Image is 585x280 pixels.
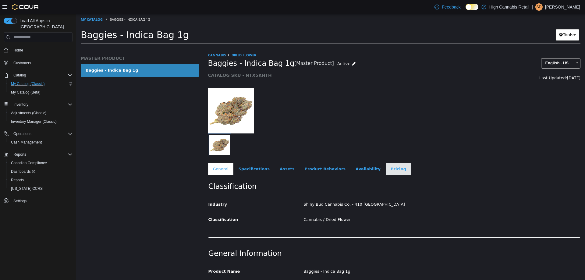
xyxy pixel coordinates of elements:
span: [DATE] [491,62,504,66]
a: Active [258,44,283,55]
a: Inventory Manager (Classic) [9,118,59,125]
h2: Classification [132,168,504,177]
a: English - US [465,44,504,55]
p: High Cannabis Retail [489,3,530,11]
a: Canadian Compliance [9,159,49,167]
a: Customers [11,59,34,67]
span: SD [537,3,542,11]
span: My Catalog (Beta) [9,89,73,96]
a: Reports [9,176,26,184]
span: Baggies - Indica Bag 1g [5,16,113,26]
button: My Catalog (Classic) [6,80,75,88]
button: Catalog [11,72,28,79]
button: Customers [1,58,75,67]
div: Baggies - Indica Bag 1g [223,252,509,263]
span: Baggies - Indica Bag 1g [132,45,218,54]
span: My Catalog (Beta) [11,90,41,95]
h5: CATALOG SKU - NTX5KHTH [132,58,409,64]
a: My Catalog (Beta) [9,89,43,96]
span: Operations [11,130,73,137]
img: Cova [12,4,39,10]
p: | [532,3,533,11]
button: Inventory Manager (Classic) [6,117,75,126]
h2: General Information [132,235,504,244]
a: Settings [11,197,29,205]
span: Reports [9,176,73,184]
button: Tools [480,15,503,27]
span: Feedback [442,4,460,10]
span: Canadian Compliance [11,161,47,165]
span: Adjustments (Classic) [11,111,46,115]
span: Catalog [13,73,26,78]
span: Operations [13,131,31,136]
button: Operations [11,130,34,137]
a: Assets [199,149,223,161]
a: Adjustments (Classic) [9,109,49,117]
a: My Catalog [5,3,27,8]
span: Product Name [132,255,164,260]
a: My Catalog (Classic) [9,80,47,87]
span: Catalog [11,72,73,79]
span: Industry [132,188,151,193]
span: Baggies - Indica Bag 1g [34,3,74,8]
span: Inventory Manager (Classic) [11,119,57,124]
a: General [132,149,157,161]
span: Customers [11,59,73,66]
span: [US_STATE] CCRS [11,186,43,191]
span: Cash Management [9,139,73,146]
div: Shiny Bud Cannabis Co. - 410 [GEOGRAPHIC_DATA] [223,185,509,196]
a: Cash Management [9,139,44,146]
a: Specifications [158,149,198,161]
button: Settings [1,197,75,205]
span: Cash Management [11,140,42,145]
button: Canadian Compliance [6,159,75,167]
button: Reports [1,150,75,159]
button: Inventory [11,101,31,108]
a: Dried Flower [155,39,180,43]
input: Dark Mode [466,4,478,10]
a: Home [11,47,26,54]
button: [US_STATE] CCRS [6,184,75,193]
span: Inventory Manager (Classic) [9,118,73,125]
a: Feedback [432,1,463,13]
span: Dashboards [9,168,73,175]
span: Load All Apps in [GEOGRAPHIC_DATA] [17,18,73,30]
div: Cannabis / Dried Flower [223,200,509,211]
a: Product Behaviors [223,149,274,161]
span: Reports [11,151,73,158]
h5: MASTER PRODUCT [5,41,123,47]
span: Washington CCRS [9,185,73,192]
span: Home [13,48,23,53]
span: Reports [11,178,24,183]
span: English - US [465,44,496,54]
button: My Catalog (Beta) [6,88,75,97]
span: Adjustments (Classic) [9,109,73,117]
button: Cash Management [6,138,75,147]
a: Baggies - Indica Bag 1g [5,50,123,63]
a: Dashboards [6,167,75,176]
span: Dashboards [11,169,35,174]
a: Pricing [310,149,335,161]
span: Settings [13,199,27,204]
span: Reports [13,152,26,157]
nav: Complex example [4,43,73,221]
span: Home [11,46,73,54]
a: Cannabis [132,39,150,43]
button: Catalog [1,71,75,80]
span: My Catalog (Classic) [11,81,45,86]
small: [Master Product] [218,47,258,52]
button: Operations [1,129,75,138]
a: [US_STATE] CCRS [9,185,45,192]
button: Inventory [1,100,75,109]
button: Reports [11,151,29,158]
span: Classification [132,203,162,208]
p: [PERSON_NAME] [545,3,580,11]
span: Settings [11,197,73,205]
span: Active [261,47,274,52]
span: Customers [13,61,31,66]
button: Home [1,46,75,55]
img: 150 [132,74,178,119]
a: Dashboards [9,168,38,175]
a: Availability [275,149,309,161]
